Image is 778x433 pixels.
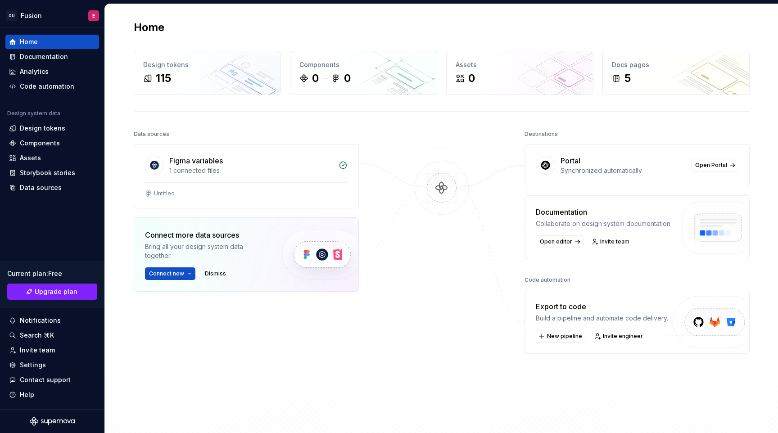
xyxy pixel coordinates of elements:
div: Home [20,37,38,46]
button: Contact support [5,373,99,387]
a: Invite team [5,343,99,357]
div: Components [299,60,428,69]
div: Current plan : Free [7,269,97,278]
button: New pipeline [536,330,586,343]
div: Docs pages [612,60,740,69]
a: Documentation [5,50,99,64]
div: Design tokens [143,60,271,69]
span: Upgrade plan [35,287,77,296]
div: Documentation [536,207,672,217]
div: Contact support [20,375,71,384]
a: Invite team [589,235,633,248]
button: Help [5,388,99,402]
a: Data sources [5,180,99,195]
h2: Home [134,20,164,35]
div: Synchronized automatically [561,166,686,175]
a: Settings [5,358,99,372]
div: Documentation [20,52,68,61]
div: Portal [561,155,580,166]
div: Settings [20,361,46,370]
span: Invite engineer [603,333,643,340]
a: Docs pages5 [602,51,750,95]
div: 5 [624,71,631,86]
button: Search ⌘K [5,328,99,343]
div: Code automation [525,274,570,286]
a: Open editor [536,235,583,248]
div: Search ⌘K [20,331,54,340]
div: Connect more data sources [145,230,267,240]
a: Analytics [5,64,99,79]
a: Code automation [5,79,99,94]
a: Home [5,35,99,49]
button: Notifications [5,313,99,328]
a: Components00 [290,51,437,95]
svg: Supernova Logo [30,417,75,426]
div: Invite team [20,346,55,355]
div: Code automation [20,82,74,91]
span: Open editor [540,238,572,245]
a: Invite engineer [592,330,647,343]
a: Components [5,136,99,150]
a: Design tokens115 [134,51,281,95]
div: Export to code [536,301,668,312]
a: Design tokens [5,121,99,135]
div: Design tokens [20,124,65,133]
div: Untitled [154,190,175,197]
a: Upgrade plan [7,284,97,300]
div: Help [20,390,34,399]
div: Assets [20,153,41,162]
button: OUFusionE [2,6,103,25]
div: Notifications [20,316,61,325]
div: OU [6,10,17,21]
a: Assets [5,151,99,165]
div: Assets [456,60,584,69]
a: Open Portal [691,159,738,171]
div: Figma variables [169,155,223,166]
div: E [92,12,95,19]
button: Dismiss [201,267,230,280]
div: Build a pipeline and automate code delivery. [536,314,668,323]
div: Data sources [20,183,62,192]
div: Storybook stories [20,168,75,177]
div: Design system data [7,110,60,117]
span: Invite team [600,238,629,245]
span: Dismiss [205,270,226,277]
div: Analytics [20,67,49,76]
div: Data sources [134,128,169,140]
div: Fusion [21,11,42,20]
a: Assets0 [446,51,593,95]
button: Connect new [145,267,195,280]
a: Figma variables1 connected filesUntitled [134,144,359,208]
span: Open Portal [695,162,727,169]
a: Storybook stories [5,166,99,180]
div: Bring all your design system data together. [145,242,267,260]
div: 1 connected files [169,166,333,175]
span: New pipeline [547,333,582,340]
div: 0 [344,71,351,86]
div: 115 [156,71,171,86]
div: Collaborate on design system documentation. [536,219,672,228]
div: Destinations [525,128,558,140]
div: Components [20,139,60,148]
span: Connect new [149,270,184,277]
div: 0 [312,71,319,86]
div: 0 [468,71,475,86]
